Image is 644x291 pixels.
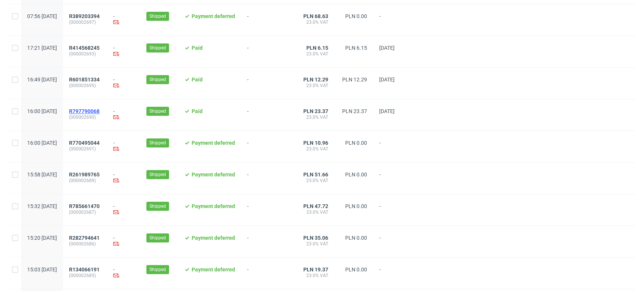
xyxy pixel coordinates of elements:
[379,235,408,248] span: -
[303,172,328,178] span: PLN 51.66
[27,203,57,209] span: 15:32 [DATE]
[69,51,101,57] span: (000002693)
[345,203,367,209] span: PLN 0.00
[379,266,408,280] span: -
[149,266,166,273] span: Shipped
[303,108,328,114] span: PLN 23.37
[149,234,166,241] span: Shipped
[247,77,284,90] span: -
[379,172,408,185] span: -
[69,77,100,83] span: R601851334
[69,19,101,25] span: (000002697)
[113,140,134,153] div: -
[379,77,395,83] span: [DATE]
[113,45,134,58] div: -
[69,172,100,178] span: R261989765
[296,273,328,279] span: 23.0% VAT
[345,266,367,273] span: PLN 0.00
[342,108,367,114] span: PLN 23.37
[345,45,367,51] span: PLN 6.15
[27,108,57,114] span: 16:00 [DATE]
[69,77,101,83] a: R601851334
[345,140,367,146] span: PLN 0.00
[69,83,101,89] span: (000002695)
[113,266,134,280] div: -
[345,172,367,178] span: PLN 0.00
[342,77,367,83] span: PLN 12.29
[303,235,328,241] span: PLN 35.06
[113,108,134,121] div: -
[306,45,328,51] span: PLN 6.15
[69,235,100,241] span: R282794641
[69,45,101,51] a: R414568245
[69,114,101,120] span: (000002690)
[247,108,284,121] span: -
[113,13,134,26] div: -
[27,140,57,146] span: 16:00 [DATE]
[113,235,134,248] div: -
[113,203,134,216] div: -
[192,203,235,209] span: Payment deferred
[303,203,328,209] span: PLN 47.72
[69,172,101,178] a: R261989765
[247,172,284,185] span: -
[149,13,166,20] span: Shipped
[296,241,328,247] span: 23.0% VAT
[296,209,328,215] span: 23.0% VAT
[69,108,100,114] span: R797790068
[69,13,101,19] a: R389203394
[379,203,408,216] span: -
[69,108,101,114] a: R797790068
[69,266,101,273] a: R134066191
[296,114,328,120] span: 23.0% VAT
[192,235,235,241] span: Payment deferred
[303,266,328,273] span: PLN 19.37
[69,146,101,152] span: (000002691)
[149,203,166,210] span: Shipped
[69,178,101,184] span: (000002689)
[247,266,284,280] span: -
[296,146,328,152] span: 23.0% VAT
[296,83,328,89] span: 23.0% VAT
[27,77,57,83] span: 16:49 [DATE]
[303,13,328,19] span: PLN 68.63
[69,235,101,241] a: R282794641
[379,45,395,51] span: [DATE]
[69,273,101,279] span: (000002685)
[247,235,284,248] span: -
[149,139,166,146] span: Shipped
[149,171,166,178] span: Shipped
[192,45,203,51] span: Paid
[296,51,328,57] span: 23.0% VAT
[345,13,367,19] span: PLN 0.00
[69,13,100,19] span: R389203394
[27,13,57,19] span: 07:56 [DATE]
[296,178,328,184] span: 23.0% VAT
[69,45,100,51] span: R414568245
[296,19,328,25] span: 23.0% VAT
[247,140,284,153] span: -
[113,172,134,185] div: -
[69,241,101,247] span: (000002686)
[69,266,100,273] span: R134066191
[69,209,101,215] span: (000002687)
[247,203,284,216] span: -
[69,140,101,146] a: R770495044
[303,140,328,146] span: PLN 10.96
[149,44,166,51] span: Shipped
[149,108,166,115] span: Shipped
[192,172,235,178] span: Payment deferred
[27,45,57,51] span: 17:21 [DATE]
[27,172,57,178] span: 15:58 [DATE]
[345,235,367,241] span: PLN 0.00
[27,266,57,273] span: 15:03 [DATE]
[192,77,203,83] span: Paid
[69,203,101,209] a: R785661470
[192,108,203,114] span: Paid
[247,45,284,58] span: -
[379,108,395,114] span: [DATE]
[303,77,328,83] span: PLN 12.29
[192,266,235,273] span: Payment deferred
[113,77,134,90] div: -
[192,13,235,19] span: Payment deferred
